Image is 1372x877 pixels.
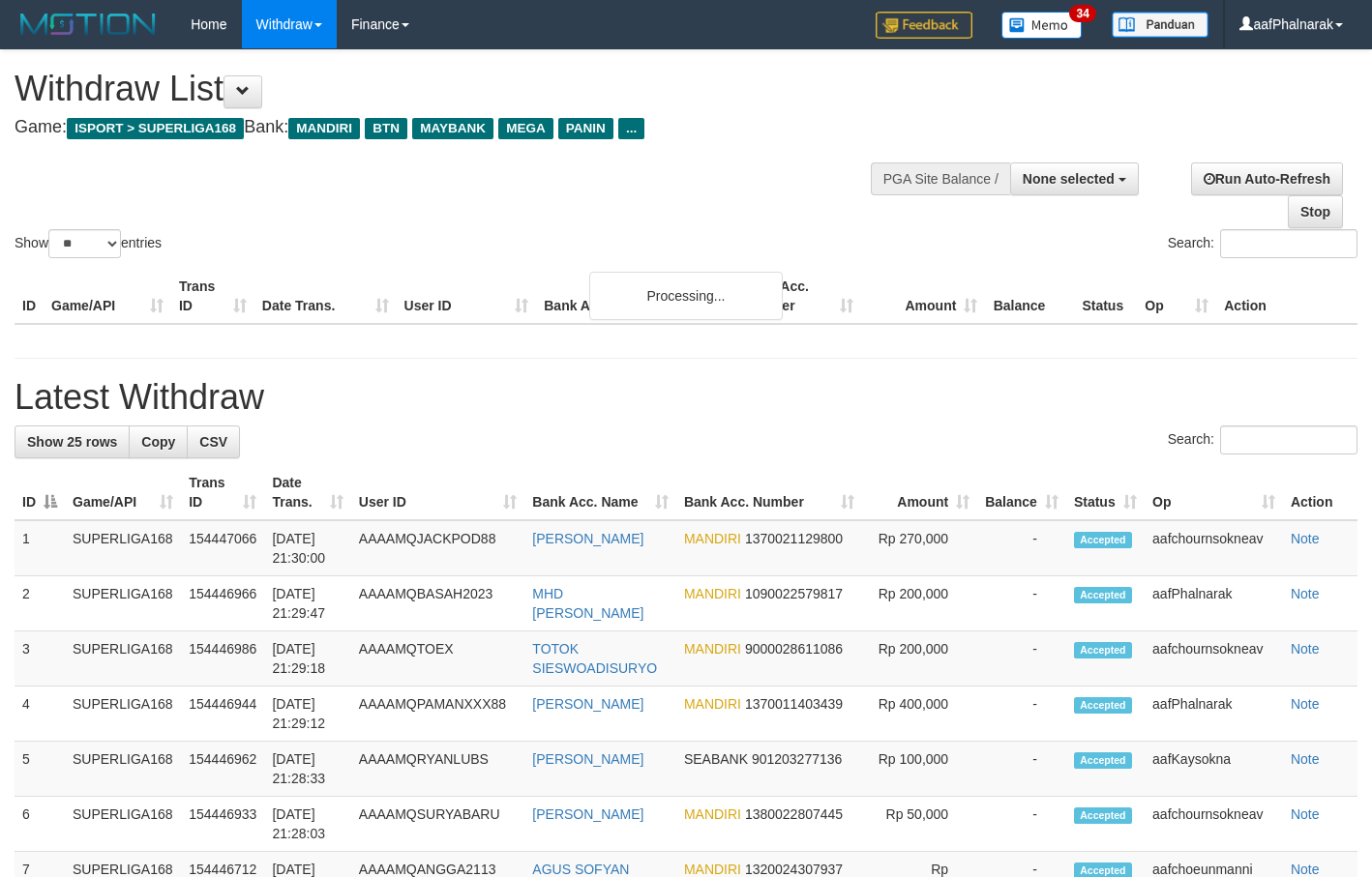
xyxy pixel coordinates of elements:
[1112,12,1208,38] img: panduan.png
[129,425,188,458] a: Copy
[365,118,407,139] span: BTN
[558,118,613,139] span: PANIN
[15,10,162,39] img: MOTION_logo.png
[862,576,977,631] td: Rp 200,000
[27,434,117,450] span: Show 25 rows
[264,687,350,742] td: [DATE] 21:29:12
[862,797,977,852] td: Rp 50,000
[861,269,986,324] th: Amount
[977,742,1066,797] td: -
[532,806,643,822] a: [PERSON_NAME]
[745,696,843,712] span: Copy 1370011403439 to clipboard
[684,862,741,877] span: MANDIRI
[871,162,1010,195] div: PGA Site Balance /
[745,641,843,657] span: Copy 9000028611086 to clipboard
[745,806,843,822] span: Copy 1380022807445 to clipboard
[264,742,350,797] td: [DATE] 21:28:33
[1291,862,1320,877] a: Note
[862,520,977,576] td: Rp 270,000
[1145,631,1283,687] td: aafchournsokneav
[532,696,643,712] a: [PERSON_NAME]
[15,520,65,576] td: 1
[48,229,121,258] select: Showentries
[15,118,895,137] h4: Game: Bank:
[15,229,162,258] label: Show entries
[977,631,1066,687] td: -
[524,465,676,520] th: Bank Acc. Name: activate to sort column ascending
[264,520,350,576] td: [DATE] 21:30:00
[684,531,741,546] span: MANDIRI
[1145,465,1283,520] th: Op: activate to sort column ascending
[745,862,843,877] span: Copy 1320024307937 to clipboard
[1074,642,1132,658] span: Accepted
[1001,12,1083,39] img: Button%20Memo.svg
[684,696,741,712] span: MANDIRI
[264,631,350,687] td: [DATE] 21:29:18
[1074,587,1132,603] span: Accepted
[684,806,741,822] span: MANDIRI
[536,269,735,324] th: Bank Acc. Name
[977,797,1066,852] td: -
[397,269,537,324] th: User ID
[1291,586,1320,601] a: Note
[65,631,181,687] td: SUPERLIGA168
[532,862,629,877] a: AGUS SOFYAN
[15,465,65,520] th: ID: activate to sort column descending
[745,586,843,601] span: Copy 1090022579817 to clipboard
[684,586,741,601] span: MANDIRI
[15,576,65,631] td: 2
[862,465,977,520] th: Amount: activate to sort column ascending
[862,687,977,742] td: Rp 400,000
[1145,687,1283,742] td: aafPhalnarak
[65,687,181,742] td: SUPERLIGA168
[1220,229,1357,258] input: Search:
[1168,425,1357,454] label: Search:
[141,434,175,450] span: Copy
[44,269,171,324] th: Game/API
[589,272,783,320] div: Processing...
[1145,576,1283,631] td: aafPhalnarak
[1288,195,1343,228] a: Stop
[1066,465,1145,520] th: Status: activate to sort column ascending
[1216,269,1357,324] th: Action
[15,269,44,324] th: ID
[1168,229,1357,258] label: Search:
[618,118,644,139] span: ...
[1023,171,1115,187] span: None selected
[171,269,254,324] th: Trans ID
[977,687,1066,742] td: -
[1074,697,1132,714] span: Accepted
[1074,532,1132,548] span: Accepted
[862,742,977,797] td: Rp 100,000
[862,631,977,687] td: Rp 200,000
[15,631,65,687] td: 3
[1010,162,1139,195] button: None selected
[65,742,181,797] td: SUPERLIGA168
[264,465,350,520] th: Date Trans.: activate to sort column ascending
[977,520,1066,576] td: -
[532,751,643,767] a: [PERSON_NAME]
[15,797,65,852] td: 6
[1291,751,1320,767] a: Note
[264,797,350,852] td: [DATE] 21:28:03
[181,576,264,631] td: 154446966
[1145,797,1283,852] td: aafchournsokneav
[985,269,1074,324] th: Balance
[745,531,843,546] span: Copy 1370021129800 to clipboard
[736,269,861,324] th: Bank Acc. Number
[181,797,264,852] td: 154446933
[351,687,524,742] td: AAAAMQPAMANXXX88
[351,631,524,687] td: AAAAMQTOEX
[684,641,741,657] span: MANDIRI
[684,751,748,767] span: SEABANK
[1074,269,1137,324] th: Status
[264,576,350,631] td: [DATE] 21:29:47
[977,576,1066,631] td: -
[1191,162,1343,195] a: Run Auto-Refresh
[1074,752,1132,769] span: Accepted
[1291,806,1320,822] a: Note
[1291,531,1320,546] a: Note
[15,70,895,108] h1: Withdraw List
[65,520,181,576] td: SUPERLIGA168
[532,641,657,676] a: TOTOK SIESWOADISURYO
